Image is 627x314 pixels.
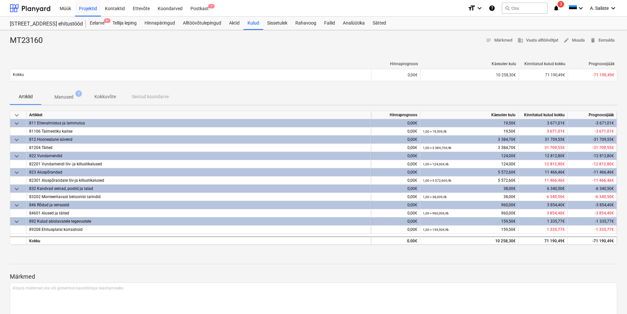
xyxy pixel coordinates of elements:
span: 3 854,40€ [547,211,565,215]
span: business [518,37,523,43]
span: 1 335,77€ [547,227,565,232]
span: 82201 Vundamendi liiv- ja killustikalused [29,162,102,166]
span: notes [486,37,492,43]
div: 0,00€ [371,152,420,160]
small: 1,00 × 124,00€ / tk [423,162,449,166]
div: -11 466,46€ [568,168,617,176]
i: keyboard_arrow_down [609,4,617,12]
a: Aktid [225,17,244,30]
small: 1,00 × 19,50€ / tk [423,130,447,133]
a: Rahavoog [291,17,320,30]
div: 10 258,30€ [423,73,516,77]
span: keyboard_arrow_down [13,185,21,193]
span: 9+ [104,18,110,23]
small: 1,00 × 3 384,70€ / tk [423,146,451,150]
span: 83202 Monteeritavast betoonist tarindid [29,194,101,199]
span: 31 709,55€ [544,145,565,150]
span: keyboard_arrow_down [13,152,21,160]
div: 0,00€ [371,136,420,144]
span: 82301 Aluspõrandate liiv-ja killustikalused [29,178,104,183]
button: Märkmed [483,35,515,46]
div: 0,00€ [371,119,420,127]
div: Prognoosijääk [568,111,617,119]
span: keyboard_arrow_down [13,218,21,226]
div: 3 854,40€ [519,201,568,209]
div: 71 190,49€ [519,70,568,80]
i: keyboard_arrow_down [577,4,585,12]
div: Käesolev kulu [420,111,519,119]
div: Kokku [27,236,371,245]
a: Failid [320,17,339,30]
div: 5 572,60€ [423,168,516,176]
div: Käesolev kulu [423,62,516,66]
span: 12 812,80€ [544,162,565,166]
span: 11 466,46€ [544,178,565,183]
span: -12 812,80€ [592,162,614,166]
span: -6 340,50€ [595,194,614,199]
div: Eelarve [86,17,108,30]
span: -31 709,55€ [592,145,614,150]
small: 1,00 × 5 572,60€ / tk [423,179,451,182]
a: Sissetulek [263,17,291,30]
div: 0,00€ [371,209,420,217]
div: 812 Hoonealune süvend [29,136,368,143]
div: 0,00€ [371,226,420,234]
span: delete [590,37,596,43]
div: 10 258,30€ [423,237,516,245]
a: Hinnapäringud [141,17,179,30]
div: 0,00€ [371,127,420,136]
div: -71 190,49€ [568,236,617,245]
div: 31 709,55€ [519,136,568,144]
div: Artikkel [27,111,371,119]
i: format_size [468,4,476,12]
div: 846 Rõdud ja terrassid [29,201,368,209]
div: [STREET_ADDRESS] ehitustööd [10,21,78,28]
div: Hinnaprognoos [371,111,420,119]
div: Kinnitatud kulud kokku [519,111,568,119]
span: 1 [75,90,82,97]
span: Vaata alltöövõtjat [518,37,558,44]
span: Eemalda [590,37,615,44]
div: 0,00€ [371,70,420,80]
div: 19,50€ [423,119,516,127]
div: 3 384,70€ [423,136,516,144]
div: -12 812,80€ [568,152,617,160]
span: -3 671,01€ [595,129,614,134]
span: 81204 Täited [29,145,52,150]
div: 0,00€ [371,168,420,176]
div: 0,00€ [371,193,420,201]
div: 0,00€ [371,185,420,193]
span: 3 [558,1,564,8]
span: Märkmed [486,37,512,44]
span: 81106 Taimestiku kaitse [29,129,72,134]
span: A. Saliste [590,6,609,11]
div: Tellija leping [108,17,141,30]
div: 0,00€ [371,236,420,245]
div: 3 384,70€ [423,144,516,152]
span: keyboard_arrow_down [13,136,21,144]
div: Kinnitatud kulud kokku [521,62,565,66]
button: Vaata alltöövõtjat [515,35,561,46]
div: 38,00€ [423,193,516,201]
i: Abikeskus [489,4,495,12]
div: 0,00€ [371,201,420,209]
span: -1 335,77€ [595,227,614,232]
p: Artiklid [18,93,33,100]
div: 159,50€ [423,226,516,234]
div: 832 Kandvad seinad, postid ja talad [29,185,368,193]
p: Märkmed [10,273,617,281]
a: Alltöövõtulepingud [179,17,225,30]
div: 6 340,50€ [519,185,568,193]
div: 823 Aluspõrandad [29,168,368,176]
div: -3 854,40€ [568,201,617,209]
span: Muuda [563,37,585,44]
div: Analüütika [339,17,369,30]
p: Kokku [13,72,24,78]
iframe: Chat Widget [594,283,627,314]
div: 124,00€ [423,152,516,160]
div: 960,00€ [423,201,516,209]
